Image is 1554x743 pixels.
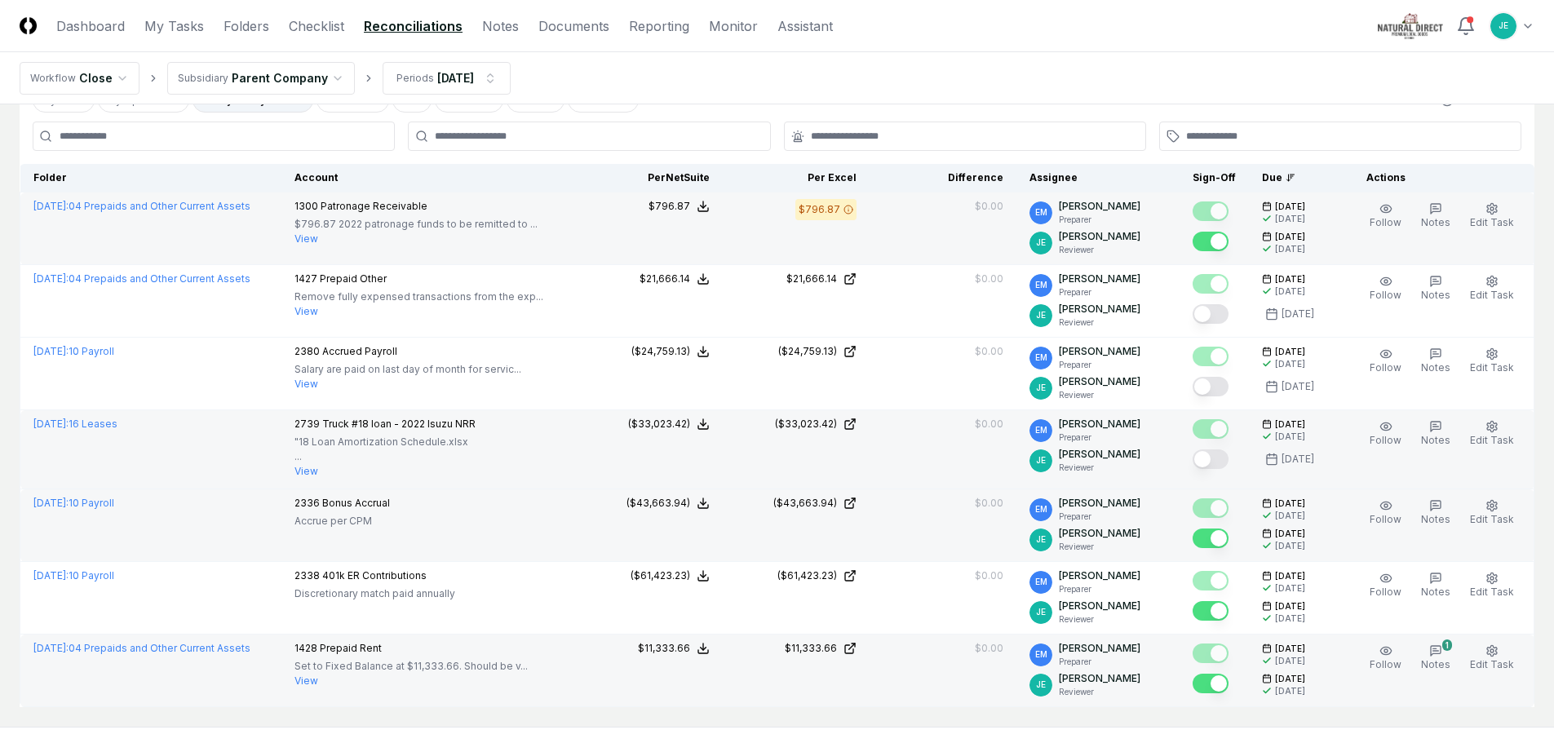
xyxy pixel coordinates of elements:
[20,164,281,192] th: Folder
[1275,358,1305,370] div: [DATE]
[33,200,250,212] a: [DATE]:04 Prepaids and Other Current Assets
[33,345,69,357] span: [DATE] :
[294,362,521,377] p: Salary are paid on last day of month for servic...
[1282,379,1314,394] div: [DATE]
[1059,541,1140,553] p: Reviewer
[33,569,114,582] a: [DATE]:10 Payroll
[1059,229,1140,244] p: [PERSON_NAME]
[1418,641,1454,675] button: 1Notes
[1059,214,1140,226] p: Preparer
[1470,658,1514,670] span: Edit Task
[1366,496,1405,530] button: Follow
[482,16,519,36] a: Notes
[1059,583,1140,595] p: Preparer
[638,641,690,656] div: $11,333.66
[1421,658,1450,670] span: Notes
[1470,434,1514,446] span: Edit Task
[1059,431,1140,444] p: Preparer
[1036,606,1046,618] span: JE
[1275,213,1305,225] div: [DATE]
[33,569,69,582] span: [DATE] :
[1035,352,1047,364] span: EM
[1193,347,1229,366] button: Mark complete
[628,417,710,431] button: ($33,023.42)
[628,417,690,431] div: ($33,023.42)
[1275,201,1305,213] span: [DATE]
[294,377,318,391] button: View
[1275,643,1305,655] span: [DATE]
[1275,431,1305,443] div: [DATE]
[538,16,609,36] a: Documents
[1275,273,1305,285] span: [DATE]
[1193,674,1229,693] button: Mark complete
[1193,498,1229,518] button: Mark complete
[631,344,710,359] button: ($24,759.13)
[640,272,710,286] button: $21,666.14
[1489,11,1518,41] button: JE
[294,569,320,582] span: 2338
[1059,671,1140,686] p: [PERSON_NAME]
[773,496,837,511] div: ($43,663.94)
[294,232,318,246] button: View
[294,217,538,232] p: $796.87 2022 patronage funds to be remitted to ...
[1035,424,1047,436] span: EM
[1421,216,1450,228] span: Notes
[1262,170,1327,185] div: Due
[1366,344,1405,378] button: Follow
[1059,641,1140,656] p: [PERSON_NAME]
[1035,648,1047,661] span: EM
[294,200,318,212] span: 1300
[294,290,543,304] p: Remove fully expensed transactions from the exp...
[1370,216,1401,228] span: Follow
[437,69,474,86] div: [DATE]
[1059,496,1140,511] p: [PERSON_NAME]
[1467,344,1517,378] button: Edit Task
[1059,344,1140,359] p: [PERSON_NAME]
[322,569,427,582] span: 401k ER Contributions
[1059,316,1140,329] p: Reviewer
[1442,639,1452,651] div: 1
[321,200,427,212] span: Patronage Receivable
[1421,513,1450,525] span: Notes
[1370,289,1401,301] span: Follow
[1467,641,1517,675] button: Edit Task
[1275,346,1305,358] span: [DATE]
[178,71,228,86] div: Subsidiary
[1059,244,1140,256] p: Reviewer
[799,202,840,217] div: $796.87
[1421,434,1450,446] span: Notes
[322,345,397,357] span: Accrued Payroll
[1059,447,1140,462] p: [PERSON_NAME]
[322,497,390,509] span: Bonus Accrual
[736,641,857,656] a: $11,333.66
[1470,289,1514,301] span: Edit Task
[975,344,1003,359] div: $0.00
[1035,279,1047,291] span: EM
[1366,417,1405,451] button: Follow
[33,642,250,654] a: [DATE]:04 Prepaids and Other Current Assets
[224,16,269,36] a: Folders
[364,16,463,36] a: Reconciliations
[1193,643,1229,663] button: Mark complete
[631,344,690,359] div: ($24,759.13)
[1275,655,1305,667] div: [DATE]
[1275,528,1305,540] span: [DATE]
[1275,510,1305,522] div: [DATE]
[1275,582,1305,595] div: [DATE]
[777,568,837,583] div: ($61,423.23)
[1275,418,1305,431] span: [DATE]
[1193,304,1229,324] button: Mark complete
[294,304,318,319] button: View
[640,272,690,286] div: $21,666.14
[320,642,382,654] span: Prepaid Rent
[1275,600,1305,613] span: [DATE]
[1036,454,1046,467] span: JE
[1370,586,1401,598] span: Follow
[294,586,455,601] p: Discretionary match paid annually
[294,418,320,430] span: 2739
[1036,679,1046,691] span: JE
[1421,361,1450,374] span: Notes
[1035,206,1047,219] span: EM
[33,272,250,285] a: [DATE]:04 Prepaids and Other Current Assets
[1193,419,1229,439] button: Mark complete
